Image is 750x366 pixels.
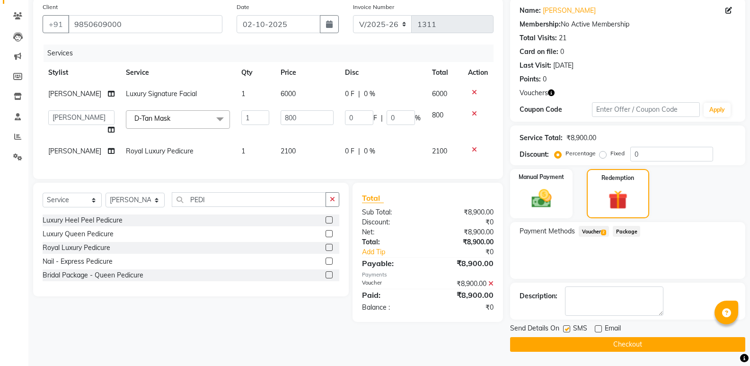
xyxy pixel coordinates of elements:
span: 6000 [281,89,296,98]
span: Send Details On [510,323,559,335]
span: 0 % [364,89,375,99]
span: 0 F [345,89,354,99]
div: Description: [520,291,557,301]
span: [PERSON_NAME] [48,89,101,98]
div: ₹0 [428,217,501,227]
div: Nail - Express Pedicure [43,257,113,267]
input: Search by Name/Mobile/Email/Code [68,15,222,33]
span: Royal Luxury Pedicure [126,147,194,155]
th: Disc [339,62,426,83]
div: Luxury Queen Pedicure [43,229,114,239]
div: ₹8,900.00 [428,258,501,269]
label: Date [237,3,249,11]
span: D-Tan Mask [134,114,170,123]
span: Vouchers [520,88,548,98]
button: Checkout [510,337,745,352]
div: Sub Total: [355,207,428,217]
div: [DATE] [553,61,574,71]
div: Card on file: [520,47,558,57]
div: Discount: [355,217,428,227]
div: ₹8,900.00 [428,227,501,237]
div: 21 [559,33,566,43]
span: Payment Methods [520,226,575,236]
span: 0 F [345,146,354,156]
input: Enter Offer / Coupon Code [592,102,700,117]
div: 0 [543,74,547,84]
span: 2100 [432,147,447,155]
input: Search or Scan [172,192,326,207]
span: 2100 [281,147,296,155]
div: ₹8,900.00 [428,289,501,301]
div: Coupon Code [520,105,591,115]
div: Points: [520,74,541,84]
label: Invoice Number [353,3,394,11]
img: _cash.svg [525,187,558,210]
div: Royal Luxury Pedicure [43,243,110,253]
div: ₹0 [440,247,501,257]
div: ₹8,900.00 [428,207,501,217]
div: Luxury Heel Peel Pedicure [43,215,123,225]
th: Service [120,62,236,83]
span: | [358,146,360,156]
th: Action [462,62,494,83]
div: Bridal Package - Queen Pedicure [43,270,143,280]
span: 0 % [364,146,375,156]
div: ₹8,900.00 [428,279,501,289]
button: Apply [704,103,731,117]
span: | [381,113,383,123]
div: Voucher [355,279,428,289]
span: Total [362,193,384,203]
span: Package [613,226,640,237]
span: % [415,113,421,123]
div: Total Visits: [520,33,557,43]
div: Paid: [355,289,428,301]
div: Last Visit: [520,61,551,71]
div: Services [44,45,501,62]
div: 0 [560,47,564,57]
div: Balance : [355,303,428,312]
div: ₹8,900.00 [566,133,596,143]
div: ₹8,900.00 [428,237,501,247]
span: Luxury Signature Facial [126,89,197,98]
span: F [373,113,377,123]
img: _gift.svg [602,188,634,212]
div: Name: [520,6,541,16]
span: 800 [432,111,443,119]
label: Fixed [610,149,625,158]
span: | [358,89,360,99]
label: Redemption [601,174,634,182]
a: Add Tip [355,247,440,257]
th: Stylist [43,62,120,83]
div: Payments [362,271,494,279]
a: x [170,114,175,123]
th: Total [426,62,463,83]
div: Membership: [520,19,561,29]
div: Payable: [355,258,428,269]
div: Total: [355,237,428,247]
label: Percentage [565,149,596,158]
th: Price [275,62,339,83]
span: [PERSON_NAME] [48,147,101,155]
div: Discount: [520,150,549,160]
div: Service Total: [520,133,563,143]
div: ₹0 [428,303,501,312]
button: +91 [43,15,69,33]
span: 1 [241,89,245,98]
label: Client [43,3,58,11]
label: Manual Payment [519,173,564,181]
span: SMS [573,323,587,335]
span: 6000 [432,89,447,98]
div: No Active Membership [520,19,736,29]
span: 2 [601,230,606,235]
th: Qty [236,62,275,83]
a: [PERSON_NAME] [543,6,596,16]
div: Net: [355,227,428,237]
span: Email [605,323,621,335]
span: 1 [241,147,245,155]
span: Voucher [579,226,609,237]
